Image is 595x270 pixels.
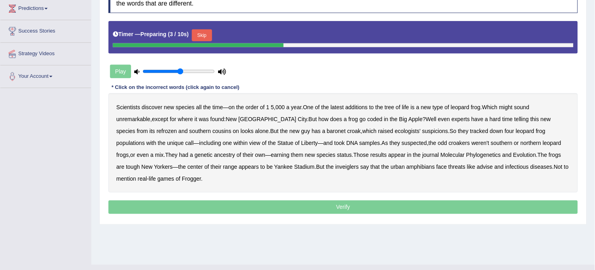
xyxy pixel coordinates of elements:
[406,164,435,170] b: amphibians
[385,104,394,110] b: tree
[477,164,493,170] b: advise
[158,175,174,182] b: games
[324,140,333,146] b: and
[179,152,188,158] b: had
[334,140,345,146] b: took
[467,164,475,170] b: like
[189,128,211,134] b: southern
[142,104,162,110] b: discover
[249,140,261,146] b: view
[187,164,203,170] b: center
[212,128,231,134] b: cousins
[388,152,406,158] b: appear
[239,164,259,170] b: appears
[141,31,166,37] b: Preparing
[390,116,398,122] b: the
[138,175,147,182] b: real
[416,104,419,110] b: a
[536,128,546,134] b: frog
[176,104,194,110] b: species
[116,140,145,146] b: populations
[450,128,456,134] b: So
[348,116,358,122] b: frog
[151,152,154,158] b: a
[426,116,437,122] b: Well
[375,104,383,110] b: the
[268,140,276,146] b: the
[490,116,501,122] b: hard
[141,164,153,170] b: New
[164,104,174,110] b: new
[178,164,186,170] b: the
[262,140,267,146] b: of
[346,104,368,110] b: additions
[271,104,274,110] b: 5
[513,152,536,158] b: Evolution
[531,116,539,122] b: this
[531,164,552,170] b: diseases
[423,152,439,158] b: journal
[170,31,187,37] b: 3 / 10s
[543,140,562,146] b: leopard
[409,116,423,122] b: Apple
[212,104,223,110] b: time
[255,152,265,158] b: own
[178,128,187,134] b: and
[241,128,254,134] b: looks
[301,128,310,134] b: guy
[554,164,563,170] b: Not
[238,116,296,122] b: [GEOGRAPHIC_DATA]
[521,140,541,146] b: northern
[395,128,421,134] b: ecologists'
[223,164,238,170] b: range
[137,152,149,158] b: even
[255,128,269,134] b: alone
[229,104,235,110] b: on
[199,116,209,122] b: was
[195,152,212,158] b: genetic
[303,104,313,110] b: One
[319,116,329,122] b: how
[301,140,318,146] b: Liberty
[384,116,388,122] b: in
[360,164,369,170] b: say
[147,140,156,146] b: with
[211,116,224,122] b: found
[396,104,401,110] b: of
[260,104,265,110] b: of
[514,140,519,146] b: or
[407,152,411,158] b: in
[399,116,407,122] b: Big
[294,164,315,170] b: Stadium
[491,140,512,146] b: southern
[116,175,136,182] b: mention
[149,175,156,182] b: life
[130,152,135,158] b: or
[549,152,561,158] b: frogs
[185,140,194,146] b: call
[205,164,209,170] b: of
[327,128,346,134] b: baronet
[116,164,124,170] b: are
[113,31,189,37] h5: Timer —
[126,164,140,170] b: tough
[363,128,377,134] b: which
[178,116,193,122] b: where
[0,43,91,63] a: Strategy Videos
[466,152,501,158] b: Phylogenetics
[344,116,347,122] b: a
[485,116,488,122] b: a
[326,164,334,170] b: the
[278,140,294,146] b: Statue
[271,152,290,158] b: earning
[116,128,135,134] b: species
[305,152,315,158] b: new
[458,128,468,134] b: they
[369,104,374,110] b: to
[312,128,321,134] b: has
[448,164,466,170] b: threats
[211,164,221,170] b: their
[381,164,389,170] b: the
[378,128,393,134] b: raised
[286,104,290,110] b: a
